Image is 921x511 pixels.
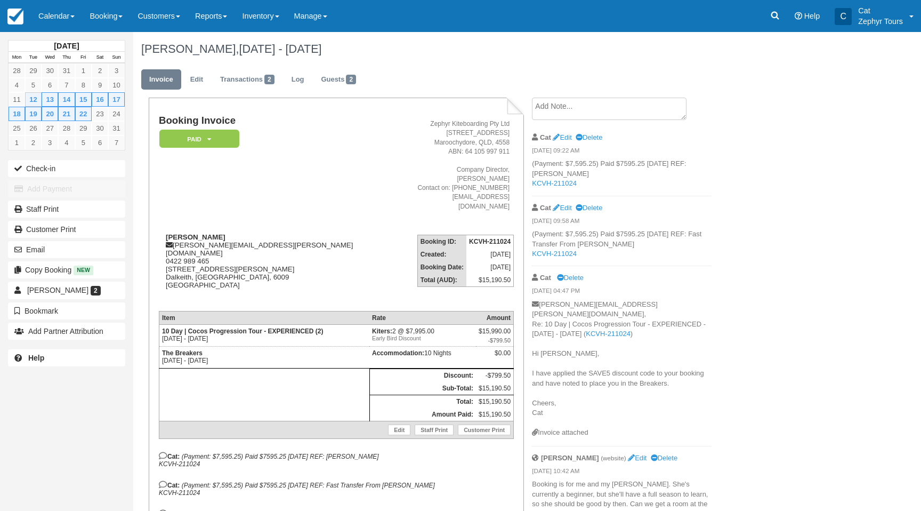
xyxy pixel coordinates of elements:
th: Total: [369,395,476,409]
p: (Payment: $7,595.25) Paid $7595.25 [DATE] REF: [PERSON_NAME] [532,159,712,189]
a: 18 [9,107,25,121]
a: 22 [75,107,92,121]
td: [DATE] [466,248,514,261]
a: Delete [576,204,602,212]
th: Booking ID: [417,235,466,248]
a: 4 [9,78,25,92]
a: 24 [108,107,125,121]
a: 15 [75,92,92,107]
th: Total (AUD): [417,274,466,287]
a: Invoice [141,69,181,90]
th: Amount [476,312,514,325]
a: 2 [25,135,42,150]
td: [DATE] - [DATE] [159,325,369,347]
a: 25 [9,121,25,135]
a: 11 [9,92,25,107]
a: 31 [58,63,75,78]
strong: Cat: [159,482,180,489]
a: Edit [182,69,211,90]
th: Mon [9,52,25,63]
i: Help [795,12,802,20]
td: [DATE] [466,261,514,274]
p: (Payment: $7,595.25) Paid $7595.25 [DATE] REF: Fast Transfer From [PERSON_NAME] [532,229,712,259]
a: 31 [108,121,125,135]
strong: 10 Day | Cocos Progression Tour - EXPERIENCED (2) [162,328,324,335]
a: 5 [75,135,92,150]
a: 1 [75,63,92,78]
button: Check-in [8,160,125,177]
strong: Kiters [372,328,392,335]
td: 2 @ $7,995.00 [369,325,476,347]
small: (website) [601,454,626,461]
h1: [PERSON_NAME], [141,43,816,55]
a: 12 [25,92,42,107]
address: Zephyr Kiteboarding Pty Ltd [STREET_ADDRESS] Maroochydore, QLD, 4558 ABN: 64 105 997 911 Company ... [403,119,510,211]
span: 2 [264,75,274,84]
em: [DATE] 09:22 AM [532,146,712,158]
a: 13 [42,92,58,107]
span: 2 [91,286,101,296]
em: [DATE] 09:58 AM [532,217,712,228]
th: Sun [108,52,125,63]
th: Thu [58,52,75,63]
a: 5 [25,78,42,92]
a: 26 [25,121,42,135]
td: 10 Nights [369,347,476,369]
a: Delete [651,454,677,462]
a: 10 [108,78,125,92]
strong: [PERSON_NAME] [166,233,225,241]
strong: [DATE] [54,42,79,50]
a: Log [284,69,312,90]
a: 3 [108,63,125,78]
em: Paid [159,130,239,148]
b: Help [28,354,44,362]
em: -$799.50 [479,337,511,344]
a: 6 [92,135,108,150]
strong: [PERSON_NAME] [541,454,599,462]
a: 8 [75,78,92,92]
th: Sub-Total: [369,382,476,395]
td: -$799.50 [476,369,514,382]
th: Tue [25,52,42,63]
td: [DATE] - [DATE] [159,347,369,369]
a: 28 [58,121,75,135]
a: Delete [557,274,584,282]
td: $15,190.50 [466,274,514,287]
strong: Accommodation [372,349,424,357]
em: [DATE] 04:47 PM [532,286,712,298]
a: 7 [58,78,75,92]
a: Staff Print [415,425,454,435]
a: 1 [9,135,25,150]
a: Transactions2 [212,69,282,90]
a: 30 [92,121,108,135]
button: Add Payment [8,180,125,197]
th: Discount: [369,369,476,382]
div: $0.00 [479,349,511,365]
td: $15,190.50 [476,382,514,395]
a: KCVH-211024 [586,330,631,338]
td: $15,190.50 [476,408,514,421]
th: Amount Paid: [369,408,476,421]
span: 2 [346,75,356,84]
button: Bookmark [8,302,125,320]
a: 7 [108,135,125,150]
a: 29 [25,63,42,78]
strong: Cat [540,204,551,212]
h1: Booking Invoice [159,115,399,126]
a: KCVH-211024 [532,179,577,187]
a: 9 [92,78,108,92]
a: 27 [42,121,58,135]
th: Created: [417,248,466,261]
a: Staff Print [8,201,125,218]
div: Invoice attached [532,428,712,438]
img: checkfront-main-nav-mini-logo.png [7,9,23,25]
em: Early Bird Discount [372,335,473,341]
span: Help [804,12,820,20]
strong: The Breakers [162,349,203,357]
th: Booking Date: [417,261,466,274]
a: 6 [42,78,58,92]
a: Edit [388,425,410,435]
button: Email [8,241,125,258]
strong: Cat [540,274,551,282]
em: (Payment: $7,595.25) Paid $7595.25 [DATE] REF: Fast Transfer From [PERSON_NAME] KCVH-211024 [159,482,435,497]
